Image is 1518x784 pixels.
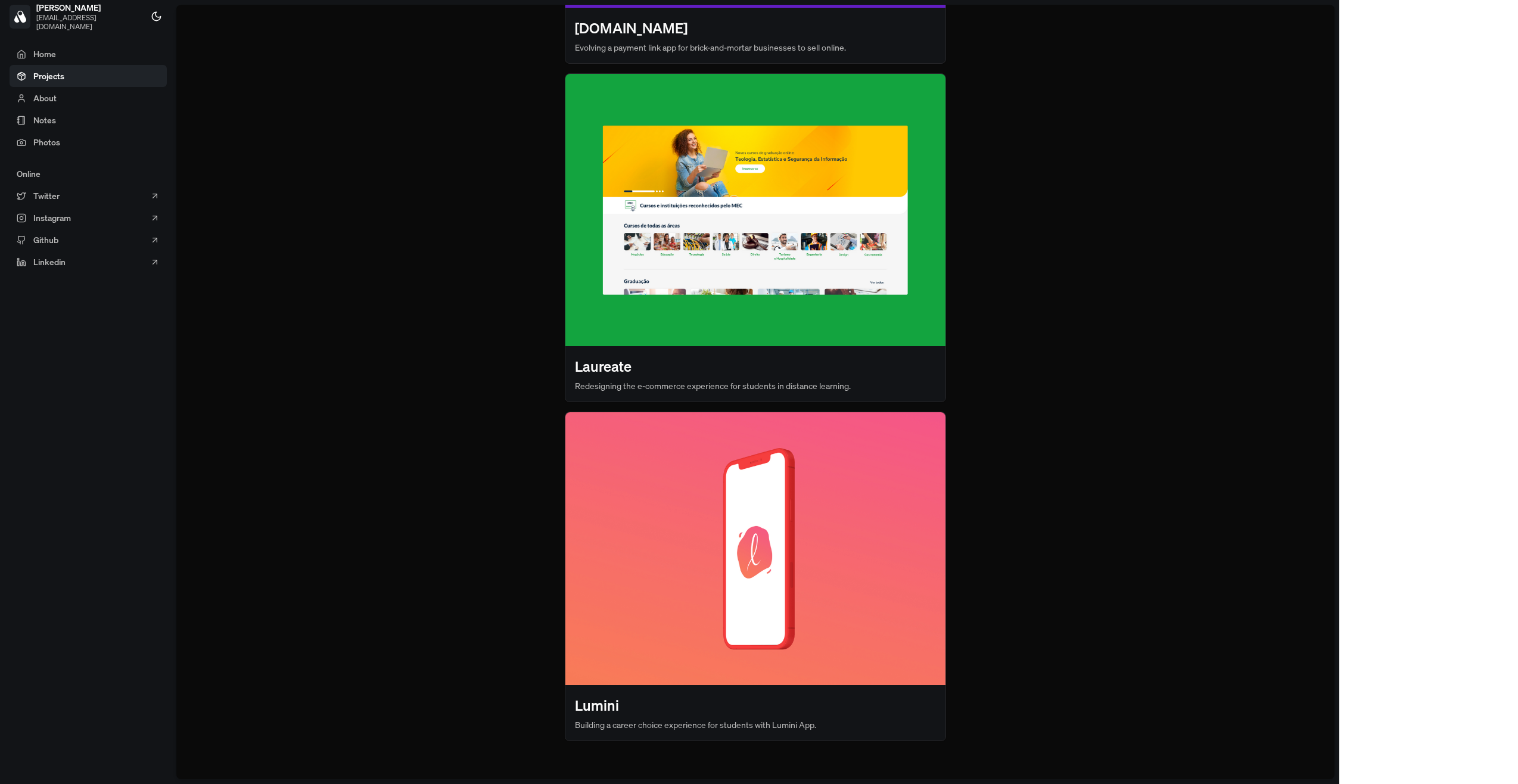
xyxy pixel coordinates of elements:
[33,211,71,224] span: Instagram
[575,17,688,39] h3: [DOMAIN_NAME]
[565,412,945,685] img: home_lumini-p-1080.png
[10,185,167,207] a: Twitter
[36,13,138,31] span: [EMAIL_ADDRESS][DOMAIN_NAME]
[10,251,167,273] a: Linkedin
[33,70,64,82] span: Projects
[33,234,58,246] span: Github
[33,114,56,126] span: Notes
[10,2,146,31] a: [PERSON_NAME][EMAIL_ADDRESS][DOMAIN_NAME]
[10,131,167,153] a: Photos
[10,87,167,109] a: About
[10,207,167,229] a: Instagram
[10,65,167,87] a: Projects
[33,92,57,104] span: About
[575,41,936,54] p: Evolving a payment link app for brick-and-mortar businesses to sell online.
[36,2,138,13] span: [PERSON_NAME]
[575,695,619,716] h3: Lumini
[575,379,936,392] p: Redesigning the e-commerce experience for students in distance learning.
[10,109,167,131] a: Notes
[33,136,60,148] span: Photos
[33,189,60,202] span: Twitter
[565,412,946,741] a: LuminiBuilding a career choice experience for students with Lumini App.
[10,163,167,185] div: Online
[565,73,946,402] a: LaureateRedesigning the e-commerce experience for students in distance learning.
[575,356,632,377] h3: Laureate
[10,229,167,251] a: Github
[575,718,936,731] p: Building a career choice experience for students with Lumini App.
[33,256,66,268] span: Linkedin
[10,43,167,65] a: Home
[33,48,56,60] span: Home
[565,74,945,346] img: Laureate-Home-p-1080.png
